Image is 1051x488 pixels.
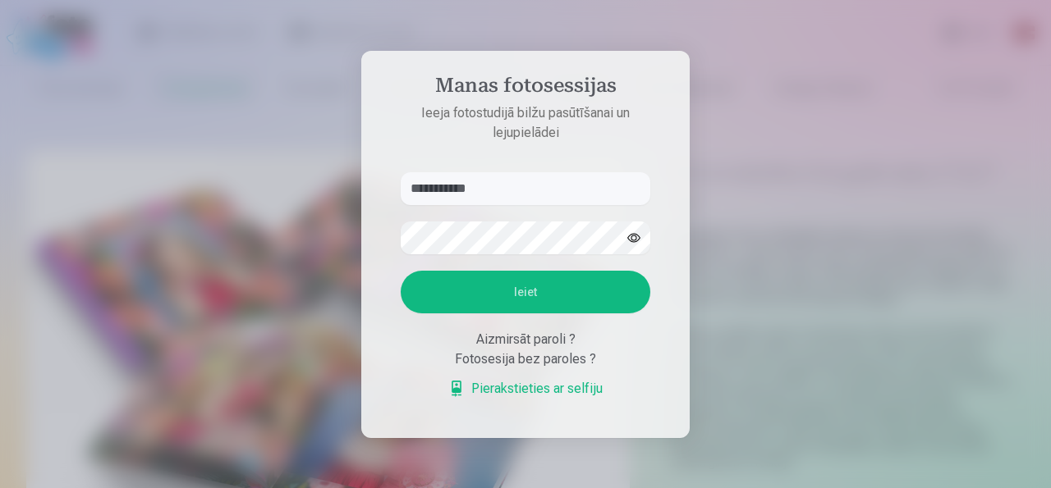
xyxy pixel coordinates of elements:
[401,330,650,349] div: Aizmirsāt paroli ?
[384,103,667,143] p: Ieeja fotostudijā bilžu pasūtīšanai un lejupielādei
[448,379,603,399] a: Pierakstieties ar selfiju
[401,349,650,369] div: Fotosesija bez paroles ?
[401,271,650,313] button: Ieiet
[384,74,667,103] h4: Manas fotosessijas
